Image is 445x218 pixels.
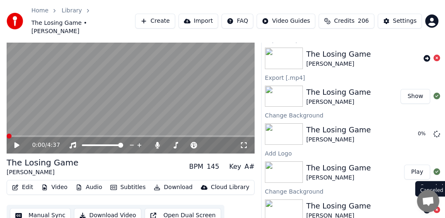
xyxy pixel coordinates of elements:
[72,182,105,193] button: Audio
[207,162,219,172] div: 145
[31,7,48,15] a: Home
[400,89,430,104] button: Show
[334,17,354,25] span: Credits
[135,14,175,29] button: Create
[31,7,135,36] nav: breadcrumb
[47,141,60,149] span: 4:37
[404,165,430,180] button: Play
[418,131,430,137] div: 0 %
[306,200,371,212] div: The Losing Game
[178,14,218,29] button: Import
[393,17,416,25] div: Settings
[306,124,371,136] div: The Losing Game
[7,13,23,29] img: youka
[107,182,149,193] button: Subtitles
[9,182,36,193] button: Edit
[32,141,52,149] div: /
[245,162,255,172] div: A#
[306,60,371,68] div: [PERSON_NAME]
[32,141,45,149] span: 0:00
[306,48,371,60] div: The Losing Game
[211,183,249,192] div: Cloud Library
[306,136,371,144] div: [PERSON_NAME]
[38,182,71,193] button: Video
[7,168,79,177] div: [PERSON_NAME]
[319,14,374,29] button: Credits206
[150,182,196,193] button: Download
[306,162,371,174] div: The Losing Game
[62,7,82,15] a: Library
[31,19,135,36] span: The Losing Game • [PERSON_NAME]
[306,98,371,106] div: [PERSON_NAME]
[257,14,315,29] button: Video Guides
[189,162,203,172] div: BPM
[221,14,253,29] button: FAQ
[378,14,422,29] button: Settings
[7,157,79,168] div: The Losing Game
[306,86,371,98] div: The Losing Game
[229,162,241,172] div: Key
[358,17,369,25] span: 206
[306,174,371,182] div: [PERSON_NAME]
[417,190,439,212] div: Open chat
